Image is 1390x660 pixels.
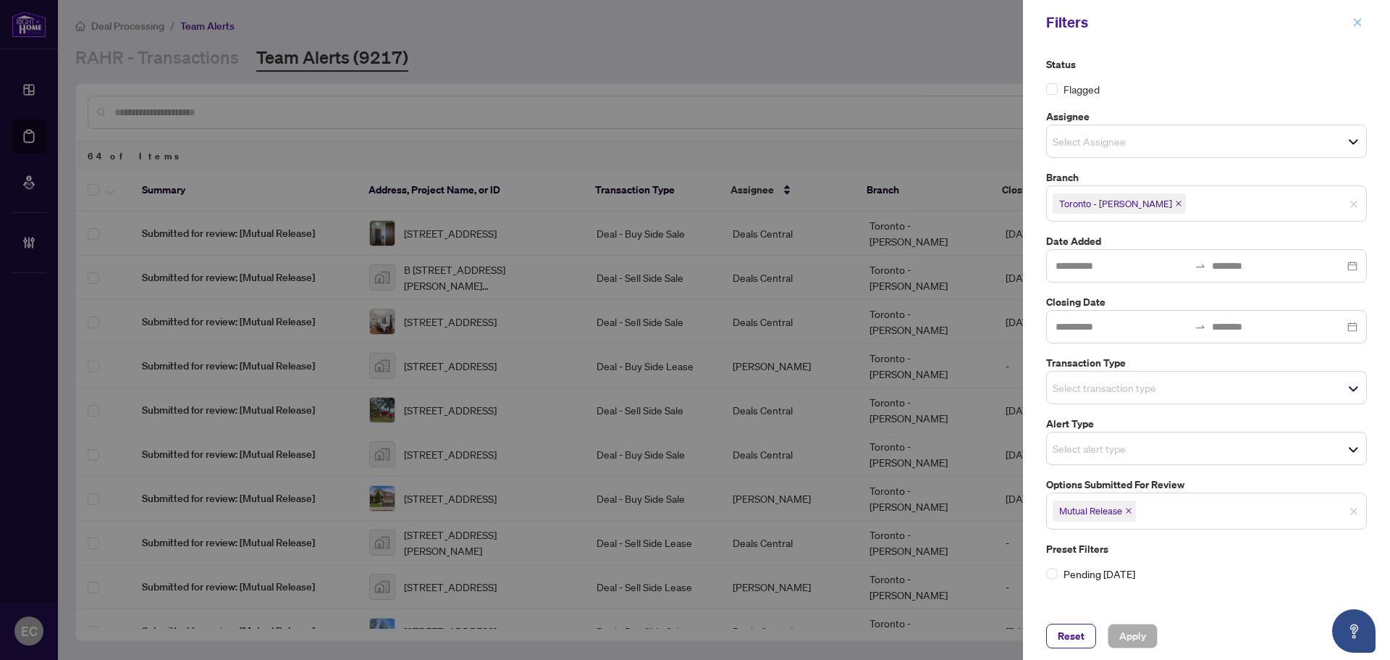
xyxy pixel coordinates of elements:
span: close [1175,200,1182,207]
label: Transaction Type [1046,355,1367,371]
div: Filters [1046,12,1348,33]
label: Date Added [1046,233,1367,249]
label: Alert Type [1046,416,1367,432]
label: Closing Date [1046,294,1367,310]
button: Apply [1108,624,1158,648]
span: Toronto - [PERSON_NAME] [1059,196,1172,211]
label: Assignee [1046,109,1367,125]
span: to [1195,321,1206,333]
span: to [1195,260,1206,272]
span: close [1349,507,1358,516]
label: Branch [1046,170,1367,185]
button: Reset [1046,624,1096,648]
button: Open asap [1332,609,1376,653]
span: Pending [DATE] [1058,566,1141,582]
label: Preset Filters [1046,541,1367,557]
span: close [1349,200,1358,209]
span: Toronto - Don Mills [1053,193,1186,214]
span: swap-right [1195,321,1206,333]
span: Reset [1058,625,1084,648]
span: Mutual Release [1059,504,1122,518]
span: Mutual Release [1053,501,1136,521]
label: Status [1046,57,1367,72]
span: close [1125,507,1132,514]
span: swap-right [1195,260,1206,272]
span: close [1352,17,1362,28]
span: Flagged [1063,81,1100,97]
label: Options Submitted for Review [1046,477,1367,493]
